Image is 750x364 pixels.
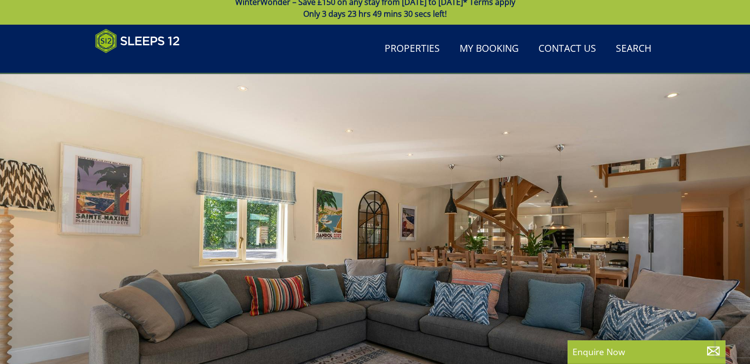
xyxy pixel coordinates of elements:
img: Sleeps 12 [95,29,180,53]
p: Enquire Now [572,345,720,358]
a: Contact Us [535,38,600,60]
span: Only 3 days 23 hrs 49 mins 30 secs left! [303,8,447,19]
iframe: Customer reviews powered by Trustpilot [90,59,194,68]
a: Properties [381,38,444,60]
a: My Booking [456,38,523,60]
a: Search [612,38,655,60]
